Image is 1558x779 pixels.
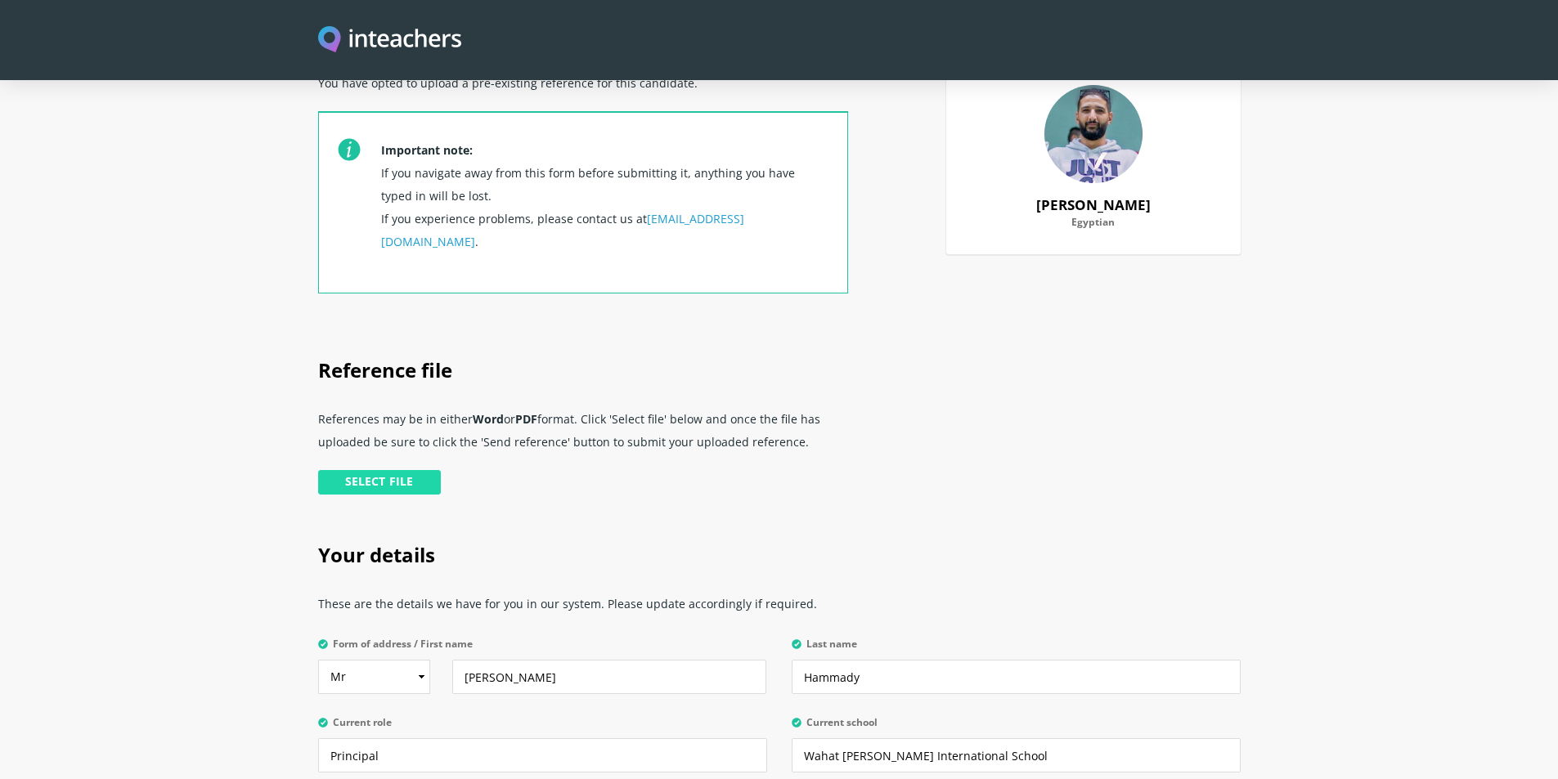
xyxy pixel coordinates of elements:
strong: [PERSON_NAME] [1036,195,1151,214]
span: Your details [318,541,435,568]
strong: Word [473,411,504,427]
span: Reference file [318,356,452,383]
p: If you navigate away from this form before submitting it, anything you have typed in will be lost... [381,132,828,293]
label: Egyptian [966,217,1221,238]
img: Inteachers [318,26,462,55]
a: Visit this site's homepage [318,26,462,55]
strong: PDF [515,411,537,427]
p: References may be in either or format. Click 'Select file' below and once the file has uploaded b... [318,401,848,470]
img: 79954 [1044,85,1143,183]
label: Form of address / First name [318,638,767,660]
label: Current role [318,717,767,738]
label: Current school [792,717,1241,738]
strong: Important note: [381,142,473,158]
p: These are the details we have for you in our system. Please update accordingly if required. [318,586,1241,632]
label: Last name [792,638,1241,660]
div: Select file [318,470,441,495]
p: You have opted to upload a pre-existing reference for this candidate. [318,65,848,111]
